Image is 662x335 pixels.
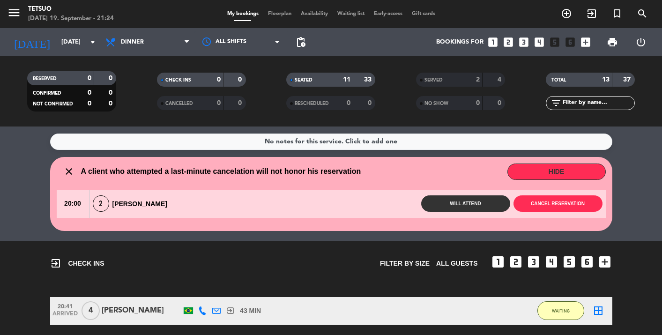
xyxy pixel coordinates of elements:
[564,36,576,48] i: looks_6
[537,301,584,320] button: WAITING
[50,258,61,269] i: exit_to_app
[240,305,261,316] span: 43 MIN
[436,258,477,269] span: All guests
[109,100,114,107] strong: 0
[223,11,263,16] span: My bookings
[33,102,73,106] span: NOT CONFIRMED
[63,166,74,177] i: close
[635,37,647,48] i: power_settings_new
[550,97,562,109] i: filter_list
[562,254,577,269] i: looks_5
[53,300,77,311] span: 20:41
[238,100,244,106] strong: 0
[491,254,506,269] i: looks_one
[7,6,21,23] button: menu
[33,91,61,96] span: CONFIRMED
[607,37,618,48] span: print
[165,101,193,106] span: CANCELLED
[81,165,361,178] span: A client who attempted a last-minute cancelation will not honor his reservation
[102,305,181,317] div: [PERSON_NAME]
[630,6,655,22] span: SEARCH
[611,8,623,19] i: turned_in_not
[424,78,443,82] span: SERVED
[637,8,648,19] i: search
[89,195,176,212] div: [PERSON_NAME]
[295,101,329,106] span: RESCHEDULED
[407,11,440,16] span: Gift cards
[526,254,541,269] i: looks_3
[28,5,114,14] div: Tetsuo
[82,301,100,320] span: 4
[226,306,235,315] i: exit_to_app
[518,36,530,48] i: looks_3
[33,76,57,81] span: RESERVED
[502,36,514,48] i: looks_two
[333,11,369,16] span: Waiting list
[623,76,632,83] strong: 37
[343,76,350,83] strong: 11
[424,101,448,106] span: NO SHOW
[165,78,191,82] span: CHECK INS
[87,37,98,48] i: arrow_drop_down
[552,308,570,313] span: WAITING
[53,311,77,321] span: ARRIVED
[347,100,350,106] strong: 0
[238,76,244,83] strong: 0
[580,36,592,48] i: add_box
[28,14,114,23] div: [DATE] 19. September - 21:24
[421,195,510,212] button: Will attend
[295,37,306,48] span: pending_actions
[498,100,503,106] strong: 0
[265,136,397,147] div: No notes for this service. Click to add one
[109,75,114,82] strong: 0
[88,75,91,82] strong: 0
[508,254,523,269] i: looks_two
[551,78,566,82] span: TOTAL
[7,6,21,20] i: menu
[7,32,57,52] i: [DATE]
[295,78,312,82] span: SEATED
[476,100,480,106] strong: 0
[217,100,221,106] strong: 0
[380,258,430,269] span: Filter by size
[580,254,595,269] i: looks_6
[554,6,579,22] span: BOOK TABLE
[57,190,89,218] span: 20:00
[533,36,545,48] i: looks_4
[88,89,91,96] strong: 0
[507,164,606,180] button: HIDE
[626,28,655,56] div: LOG OUT
[513,195,602,212] button: Cancel reservation
[597,254,612,269] i: add_box
[368,100,373,106] strong: 0
[602,76,610,83] strong: 13
[476,76,480,83] strong: 2
[579,6,604,22] span: WALK IN
[109,89,114,96] strong: 0
[604,6,630,22] span: Special reservation
[561,8,572,19] i: add_circle_outline
[93,195,109,212] span: 2
[436,38,483,46] span: Bookings for
[498,76,503,83] strong: 4
[50,258,104,269] span: CHECK INS
[217,76,221,83] strong: 0
[544,254,559,269] i: looks_4
[121,39,144,45] span: Dinner
[586,8,597,19] i: exit_to_app
[296,11,333,16] span: Availability
[487,36,499,48] i: looks_one
[562,98,634,108] input: Filter by name...
[364,76,373,83] strong: 33
[88,100,91,107] strong: 0
[593,305,604,316] i: border_all
[549,36,561,48] i: looks_5
[369,11,407,16] span: Early-access
[263,11,296,16] span: Floorplan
